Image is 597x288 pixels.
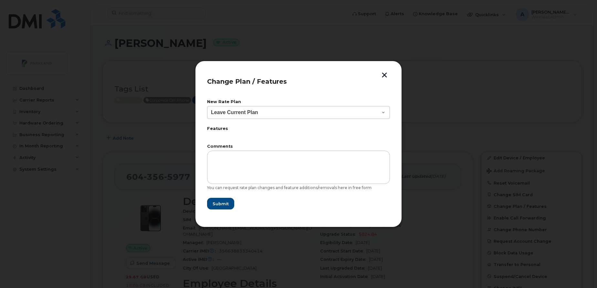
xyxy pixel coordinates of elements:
span: Change Plan / Features [207,78,287,85]
button: Submit [207,198,234,209]
label: New Rate Plan [207,100,390,104]
span: Submit [213,201,229,207]
div: You can request rate plan changes and feature additions/removals here in free form [207,185,390,190]
label: Comments [207,144,390,149]
label: Features [207,127,390,131]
